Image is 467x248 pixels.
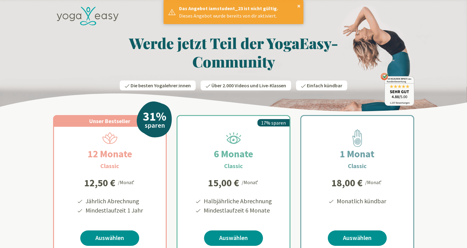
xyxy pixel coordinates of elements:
[203,196,272,206] li: Halbjährliche Abrechnung
[131,82,191,89] span: Die besten Yogalehrer:innen
[381,73,414,106] img: ausgezeichnet_badge.png
[85,206,143,215] li: Mindestlaufzeit 1 Jahr
[331,178,363,188] div: 18,00 €
[84,178,115,188] div: 12,50 €
[325,147,389,161] h2: 1 Monat
[53,34,414,71] h1: Werde jetzt Teil der YogaEasy-Community
[204,230,263,246] a: Auswählen
[118,178,136,186] div: /Monat
[203,206,272,215] li: Mindestlaufzeit 6 Monate
[297,3,301,9] button: ×
[100,161,119,171] h3: Classic
[179,12,299,19] div: Dieses Angebot wurde bereits von dir aktiviert.
[208,178,239,188] div: 15,00 €
[224,161,243,171] h3: Classic
[199,147,268,161] h2: 6 Monate
[143,110,166,122] div: 31%
[179,5,299,12] div: Das Angebot iamstudent_23 ist nicht gültig.
[328,230,387,246] a: Auswählen
[242,178,259,186] div: /Monat
[257,119,290,126] div: 17% sparen
[211,82,286,89] span: Über 2.000 Videos und Live-Klassen
[145,122,165,129] span: sparen
[365,178,383,186] div: /Monat
[80,230,139,246] a: Auswählen
[348,161,367,171] h3: Classic
[336,196,386,206] li: Monatlich kündbar
[307,82,342,89] span: Einfach kündbar
[85,196,143,206] li: Jährlich Abrechnung
[89,118,130,125] span: Unser Bestseller
[73,147,147,161] h2: 12 Monate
